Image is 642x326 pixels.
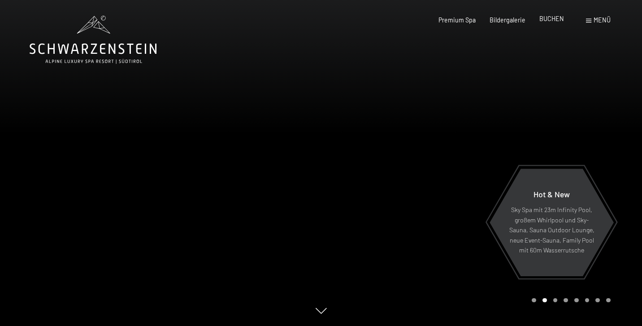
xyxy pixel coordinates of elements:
[542,298,547,303] div: Carousel Page 2 (Current Slide)
[585,298,590,303] div: Carousel Page 6
[594,16,611,24] span: Menü
[534,189,570,199] span: Hot & New
[595,298,600,303] div: Carousel Page 7
[574,298,579,303] div: Carousel Page 5
[606,298,611,303] div: Carousel Page 8
[489,168,614,277] a: Hot & New Sky Spa mit 23m Infinity Pool, großem Whirlpool und Sky-Sauna, Sauna Outdoor Lounge, ne...
[490,16,525,24] a: Bildergalerie
[553,298,558,303] div: Carousel Page 3
[509,205,594,256] p: Sky Spa mit 23m Infinity Pool, großem Whirlpool und Sky-Sauna, Sauna Outdoor Lounge, neue Event-S...
[529,298,610,303] div: Carousel Pagination
[564,298,568,303] div: Carousel Page 4
[532,298,536,303] div: Carousel Page 1
[539,15,564,22] a: BUCHEN
[438,16,476,24] a: Premium Spa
